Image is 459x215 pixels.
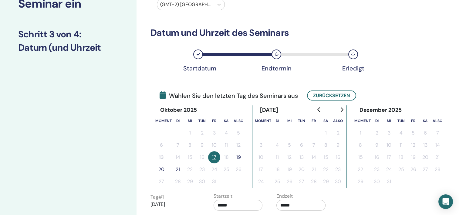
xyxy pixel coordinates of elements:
[332,127,344,139] button: 2
[332,176,344,188] button: 30
[383,151,395,163] button: 17
[354,115,371,127] th: Montag
[172,115,184,127] th: Dienstag
[295,176,308,188] button: 27
[18,28,79,40] font: Schritt 3 von 4
[208,163,220,176] button: 24
[220,139,232,151] button: 11
[407,163,419,176] button: 26
[371,163,383,176] button: 23
[407,139,419,151] button: 12
[354,105,407,115] div: Dezember 2025
[232,151,245,163] button: 19
[271,176,283,188] button: 25
[419,115,431,127] th: Samstag
[308,176,320,188] button: 28
[419,139,431,151] button: 13
[371,139,383,151] button: 9
[276,193,293,200] label: Endzeit
[184,127,196,139] button: 1
[155,139,167,151] button: 6
[419,163,431,176] button: 27
[196,151,208,163] button: 16
[337,104,346,116] button: Zum nächsten Monat
[172,176,184,188] button: 28
[196,163,208,176] button: 23
[208,115,220,127] th: Freitag
[383,163,395,176] button: 24
[314,104,324,116] button: Zum Vormonat springen
[232,139,245,151] button: 12
[271,139,283,151] button: 4
[184,151,196,163] button: 15
[150,193,164,201] label: Tag # 1
[271,115,283,127] th: Dienstag
[320,115,332,127] th: Samstag
[155,163,167,176] button: 20
[283,115,295,127] th: Mittwoch
[320,139,332,151] button: 8
[295,151,308,163] button: 13
[196,139,208,151] button: 9
[283,139,295,151] button: 5
[371,151,383,163] button: 16
[338,65,368,72] div: Erledigt
[320,163,332,176] button: 22
[214,193,232,200] label: Startzeit
[196,176,208,188] button: 30
[295,115,308,127] th: Donnerstag
[208,151,220,163] button: 17
[208,176,220,188] button: 31
[332,139,344,151] button: 9
[271,151,283,163] button: 11
[308,115,320,127] th: Freitag
[184,115,196,127] th: Mittwoch
[232,115,245,127] th: Sonntag
[332,151,344,163] button: 16
[431,163,444,176] button: 28
[383,127,395,139] button: 3
[155,176,167,188] button: 27
[383,139,395,151] button: 10
[295,139,308,151] button: 6
[232,163,245,176] button: 26
[155,151,167,163] button: 13
[220,151,232,163] button: 18
[407,127,419,139] button: 5
[283,151,295,163] button: 12
[407,151,419,163] button: 19
[354,127,366,139] button: 1
[184,163,196,176] button: 22
[354,151,366,163] button: 15
[419,127,431,139] button: 6
[155,105,202,115] div: Oktober 2025
[431,139,444,151] button: 14
[438,194,453,209] div: Öffnen Sie den Intercom Messenger
[183,65,213,72] div: Startdatum
[220,127,232,139] button: 4
[255,139,267,151] button: 3
[320,151,332,163] button: 15
[208,127,220,139] button: 3
[332,163,344,176] button: 23
[320,127,332,139] button: 1
[208,139,220,151] button: 10
[220,115,232,127] th: Samstag
[150,27,389,38] h3: Datum und Uhrzeit des Seminars
[255,163,267,176] button: 17
[255,105,283,115] div: [DATE]
[431,115,444,127] th: Sonntag
[18,29,118,40] h3: :
[169,92,298,100] font: Wählen Sie den letzten Tag des Seminars aus
[395,151,407,163] button: 18
[184,139,196,151] button: 8
[395,115,407,127] th: Donnerstag
[232,127,245,139] button: 5
[172,139,184,151] button: 7
[354,139,366,151] button: 8
[196,127,208,139] button: 2
[271,163,283,176] button: 18
[261,65,292,72] div: Endtermin
[407,115,419,127] th: Freitag
[220,163,232,176] button: 25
